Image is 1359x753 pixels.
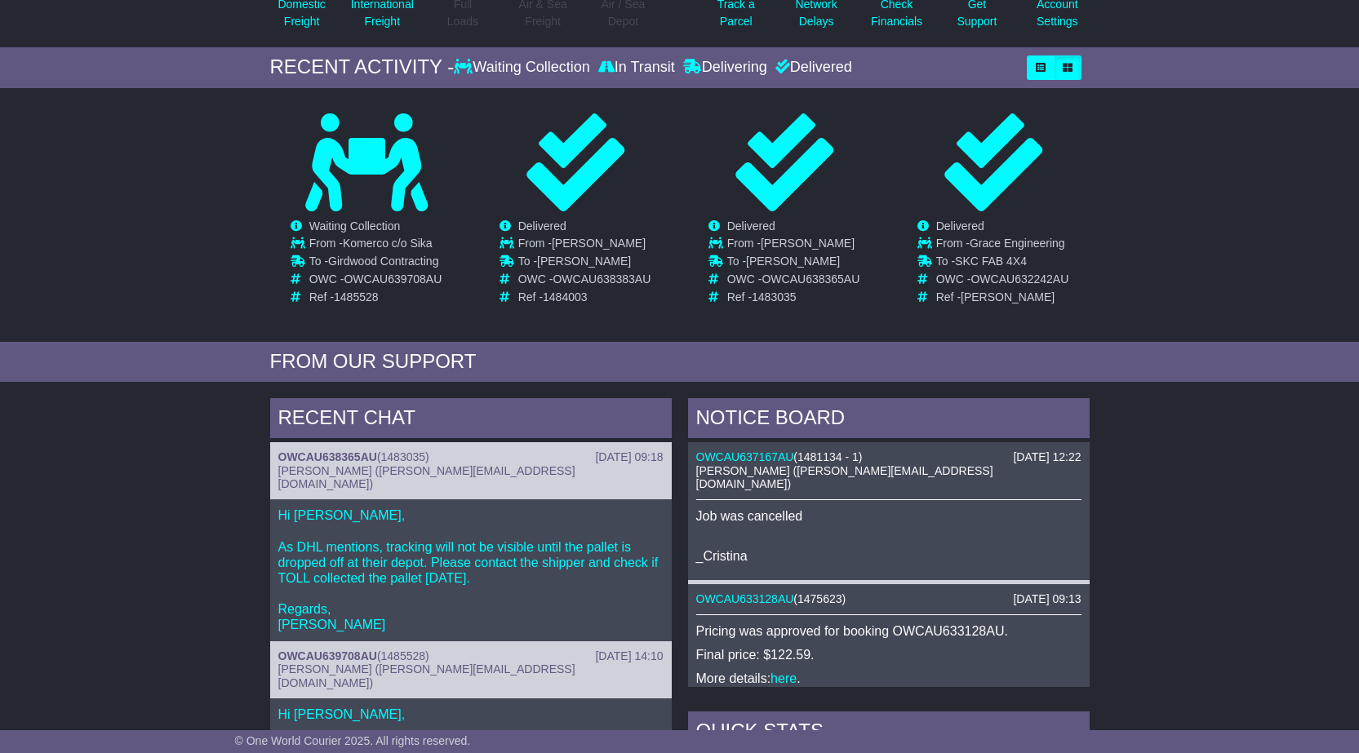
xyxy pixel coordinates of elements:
[936,237,1069,255] td: From -
[696,532,1081,563] p: _Cristina
[235,734,471,747] span: © One World Courier 2025. All rights reserved.
[270,350,1090,374] div: FROM OUR SUPPORT
[797,592,842,605] span: 1475623
[727,290,860,304] td: Ref -
[1013,450,1081,464] div: [DATE] 12:22
[696,464,993,491] span: [PERSON_NAME] ([PERSON_NAME][EMAIL_ADDRESS][DOMAIN_NAME])
[752,290,797,303] span: 1483035
[543,290,588,303] span: 1484003
[537,255,631,268] span: [PERSON_NAME]
[936,290,1069,304] td: Ref -
[727,219,775,233] span: Delivered
[688,398,1090,442] div: NOTICE BOARD
[518,237,651,255] td: From -
[797,450,859,463] span: 1481134 - 1
[727,237,860,255] td: From -
[696,508,1081,524] p: Job was cancelled
[696,592,1081,606] div: ( )
[518,272,651,290] td: OWC -
[309,272,442,290] td: OWC -
[309,290,442,304] td: Ref -
[594,59,679,77] div: In Transit
[696,647,1081,662] p: Final price: $122.59.
[936,255,1069,272] td: To -
[553,272,651,286] span: OWCAU638383AU
[696,592,794,605] a: OWCAU633128AU
[679,59,771,77] div: Delivering
[696,671,1081,686] p: More details: .
[518,255,651,272] td: To -
[746,255,840,268] span: [PERSON_NAME]
[696,450,794,463] a: OWCAU637167AU
[761,237,855,250] span: [PERSON_NAME]
[343,237,433,250] span: Komerco c/o Sika
[278,450,377,463] a: OWCAU638365AU
[696,623,1081,639] p: Pricing was approved for booking OWCAU633128AU.
[518,290,651,304] td: Ref -
[727,272,860,290] td: OWC -
[595,649,663,663] div: [DATE] 14:10
[595,450,663,464] div: [DATE] 09:18
[344,272,442,286] span: OWCAU639708AU
[771,59,852,77] div: Delivered
[936,272,1069,290] td: OWC -
[961,290,1055,303] span: [PERSON_NAME]
[1013,592,1081,606] div: [DATE] 09:13
[278,507,664,633] p: Hi [PERSON_NAME], As DHL mentions, tracking will not be visible until the pallet is dropped off a...
[727,255,860,272] td: To -
[334,290,379,303] span: 1485528
[696,450,1081,464] div: ( )
[970,237,1065,250] span: Grace Engineering
[955,255,1027,268] span: SKC FAB 4X4
[270,398,672,442] div: RECENT CHAT
[328,255,438,268] span: Girdwood Contracting
[309,237,442,255] td: From -
[518,219,566,233] span: Delivered
[762,272,859,286] span: OWCAU638365AU
[270,55,455,79] div: RECENT ACTIVITY -
[278,662,575,689] span: [PERSON_NAME] ([PERSON_NAME][EMAIL_ADDRESS][DOMAIN_NAME])
[771,671,797,685] a: here
[454,59,593,77] div: Waiting Collection
[552,237,646,250] span: [PERSON_NAME]
[309,255,442,272] td: To -
[936,219,984,233] span: Delivered
[381,649,426,662] span: 1485528
[278,649,377,662] a: OWCAU639708AU
[970,272,1068,286] span: OWCAU632242AU
[381,450,426,463] span: 1483035
[278,464,575,491] span: [PERSON_NAME] ([PERSON_NAME][EMAIL_ADDRESS][DOMAIN_NAME])
[278,450,664,464] div: ( )
[278,649,664,663] div: ( )
[309,219,401,233] span: Waiting Collection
